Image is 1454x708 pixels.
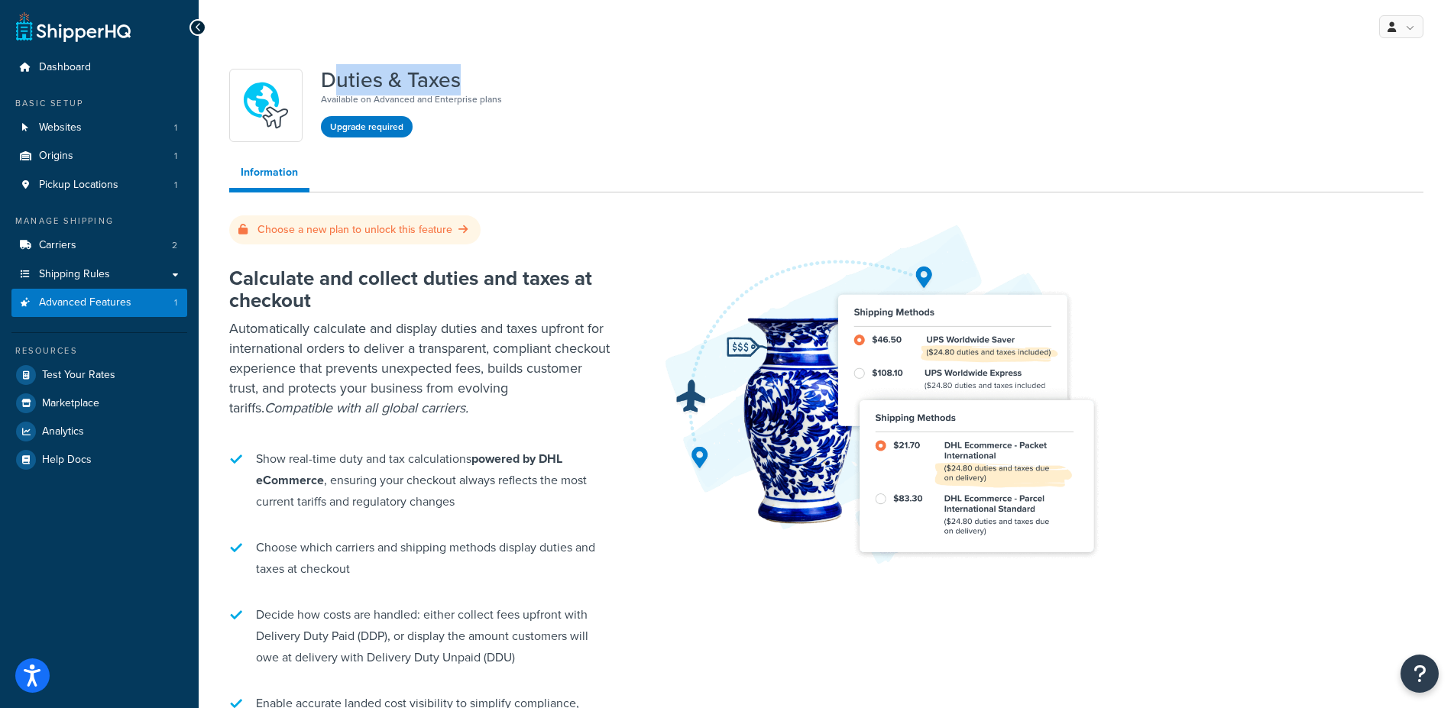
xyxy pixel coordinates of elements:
li: Websites [11,114,187,142]
h1: Duties & Taxes [321,69,502,92]
div: Manage Shipping [11,215,187,228]
span: Pickup Locations [39,179,118,192]
a: Shipping Rules [11,260,187,289]
button: Open Resource Center [1401,655,1439,693]
div: Resources [11,344,187,357]
span: 2 [172,239,177,252]
a: Websites1 [11,114,187,142]
li: Choose which carriers and shipping methods display duties and taxes at checkout [229,529,611,587]
a: Analytics [11,418,187,445]
span: Analytics [42,425,84,438]
img: icon-duo-feat-landed-cost-7136b061.png [239,79,293,132]
a: Origins1 [11,142,187,170]
a: Choose a new plan to unlock this feature [238,221,471,238]
span: 1 [174,150,177,163]
li: Pickup Locations [11,171,187,199]
span: 1 [174,296,177,309]
p: Automatically calculate and display duties and taxes upfront for international orders to deliver ... [229,318,611,418]
a: Marketplace [11,390,187,417]
a: Carriers2 [11,231,187,260]
a: Information [229,157,309,192]
div: Basic Setup [11,97,187,110]
a: Dashboard [11,53,187,82]
a: Help Docs [11,446,187,474]
i: Compatible with all global carriers. [264,398,468,418]
span: Marketplace [42,397,99,410]
a: Test Your Rates [11,361,187,389]
span: Origins [39,150,73,163]
a: Advanced Features1 [11,289,187,317]
span: 1 [174,179,177,192]
h2: Calculate and collect duties and taxes at checkout [229,267,611,311]
li: Carriers [11,231,187,260]
span: 1 [174,121,177,134]
span: Help Docs [42,454,92,467]
span: Advanced Features [39,296,131,309]
span: Carriers [39,239,76,252]
span: Dashboard [39,61,91,74]
li: Show real-time duty and tax calculations , ensuring your checkout always reflects the most curren... [229,441,611,520]
span: Test Your Rates [42,369,115,382]
li: Decide how costs are handled: either collect fees upfront with Delivery Duty Paid (DDP), or displ... [229,596,611,676]
span: Websites [39,121,82,134]
span: Shipping Rules [39,268,110,281]
a: Pickup Locations1 [11,171,187,199]
p: Available on Advanced and Enterprise plans [321,92,502,107]
button: Upgrade required [321,116,413,137]
img: Duties & Taxes [657,221,1116,566]
li: Origins [11,142,187,170]
li: Advanced Features [11,289,187,317]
